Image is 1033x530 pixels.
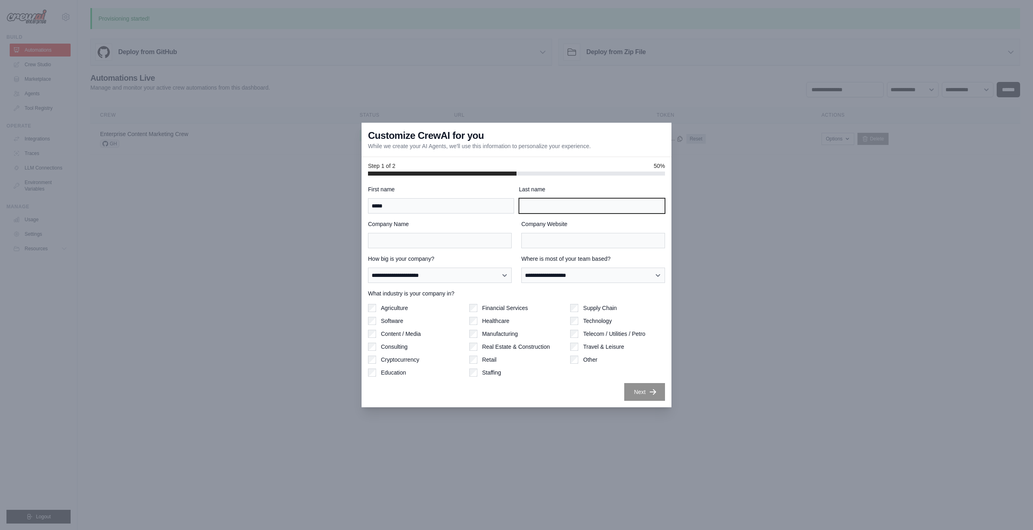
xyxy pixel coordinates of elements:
[583,330,645,338] label: Telecom / Utilities / Petro
[482,317,510,325] label: Healthcare
[482,343,550,351] label: Real Estate & Construction
[368,142,591,150] p: While we create your AI Agents, we'll use this information to personalize your experience.
[583,304,617,312] label: Supply Chain
[482,304,528,312] label: Financial Services
[583,317,612,325] label: Technology
[381,356,419,364] label: Cryptocurrency
[381,369,406,377] label: Education
[583,356,597,364] label: Other
[368,162,395,170] span: Step 1 of 2
[368,289,665,297] label: What industry is your company in?
[519,185,665,193] label: Last name
[381,317,403,325] label: Software
[381,330,421,338] label: Content / Media
[654,162,665,170] span: 50%
[482,356,497,364] label: Retail
[381,304,408,312] label: Agriculture
[482,330,518,338] label: Manufacturing
[624,383,665,401] button: Next
[368,129,484,142] h3: Customize CrewAI for you
[368,185,514,193] label: First name
[482,369,501,377] label: Staffing
[583,343,624,351] label: Travel & Leisure
[368,255,512,263] label: How big is your company?
[521,220,665,228] label: Company Website
[368,220,512,228] label: Company Name
[521,255,665,263] label: Where is most of your team based?
[381,343,408,351] label: Consulting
